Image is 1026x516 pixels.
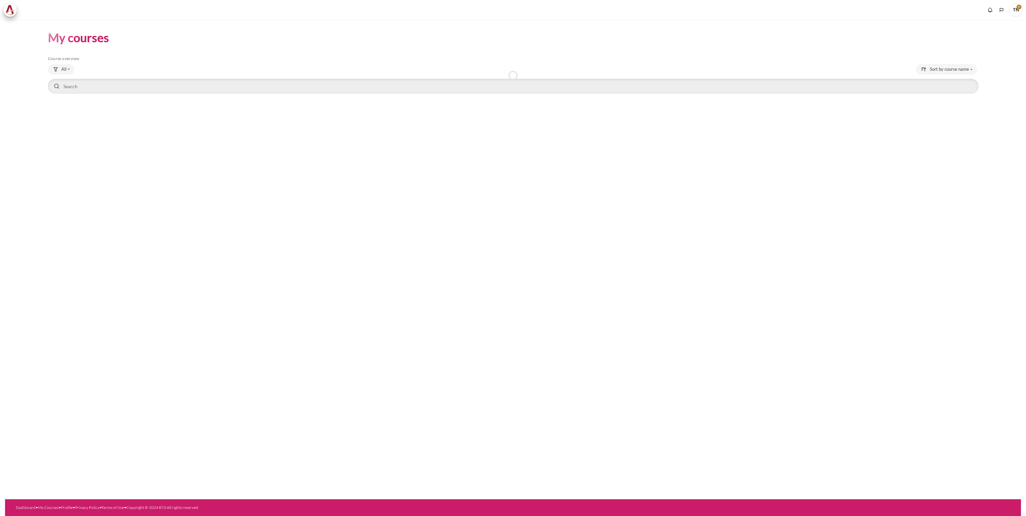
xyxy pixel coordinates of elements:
[996,5,1007,15] button: Languages
[916,64,977,75] button: Sorting drop-down menu
[48,64,74,75] button: Grouping drop-down menu
[102,505,124,510] a: Terms of Use
[16,505,582,511] div: • • • • •
[5,20,1021,105] section: Content
[48,64,978,95] div: Course overview controls
[48,30,109,46] h1: My courses
[48,56,978,61] h5: Course overview
[61,66,66,73] span: All
[16,505,36,510] a: Dashboard
[5,5,15,15] img: Architeck
[61,505,73,510] a: Profile
[1009,3,1023,17] a: User menu
[930,66,969,73] span: Sort by course name
[48,79,978,94] input: Search
[126,505,198,510] a: Copyright © 2024 BTS All rights reserved
[3,3,20,17] a: Architeck Architeck
[75,505,100,510] a: Privacy Policy
[38,505,59,510] a: My Courses
[1009,3,1023,17] span: TN
[985,5,995,15] div: Show notification window with no new notifications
